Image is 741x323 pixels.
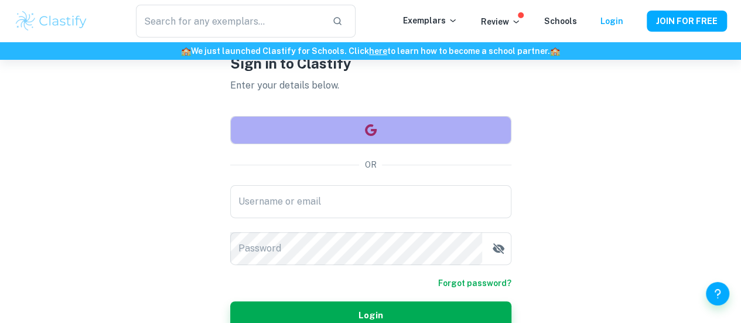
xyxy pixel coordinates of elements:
span: 🏫 [550,46,560,56]
h6: We just launched Clastify for Schools. Click to learn how to become a school partner. [2,45,739,57]
button: JOIN FOR FREE [647,11,727,32]
span: 🏫 [181,46,191,56]
a: Schools [544,16,577,26]
a: Login [600,16,623,26]
input: Search for any exemplars... [136,5,323,38]
p: Exemplars [403,14,457,27]
p: Enter your details below. [230,79,511,93]
a: here [369,46,387,56]
a: Forgot password? [438,277,511,290]
img: Clastify logo [14,9,88,33]
p: Review [481,15,521,28]
h1: Sign in to Clastify [230,53,511,74]
button: Help and Feedback [706,282,729,305]
p: OR [365,158,377,171]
